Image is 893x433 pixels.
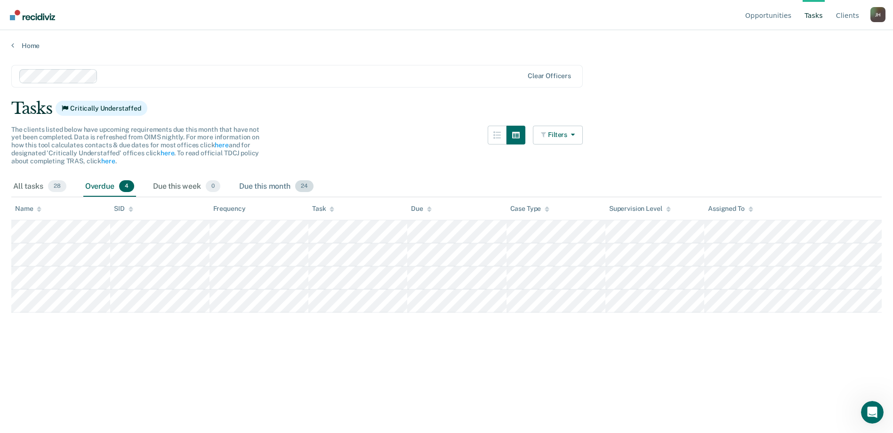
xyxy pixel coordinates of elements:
[861,401,884,424] iframe: Intercom live chat
[119,180,134,192] span: 4
[11,99,882,118] div: Tasks
[15,205,41,213] div: Name
[10,10,55,20] img: Recidiviz
[870,7,885,22] button: Profile dropdown button
[312,205,334,213] div: Task
[528,72,571,80] div: Clear officers
[114,205,133,213] div: SID
[870,7,885,22] div: J H
[237,176,315,197] div: Due this month24
[11,126,259,165] span: The clients listed below have upcoming requirements due this month that have not yet been complet...
[11,176,68,197] div: All tasks28
[48,180,66,192] span: 28
[101,157,115,165] a: here
[213,205,246,213] div: Frequency
[83,176,136,197] div: Overdue4
[533,126,583,144] button: Filters
[295,180,314,192] span: 24
[206,180,220,192] span: 0
[11,41,882,50] a: Home
[161,149,174,157] a: here
[708,205,753,213] div: Assigned To
[411,205,432,213] div: Due
[215,141,228,149] a: here
[510,205,550,213] div: Case Type
[151,176,222,197] div: Due this week0
[609,205,671,213] div: Supervision Level
[56,101,147,116] span: Critically Understaffed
